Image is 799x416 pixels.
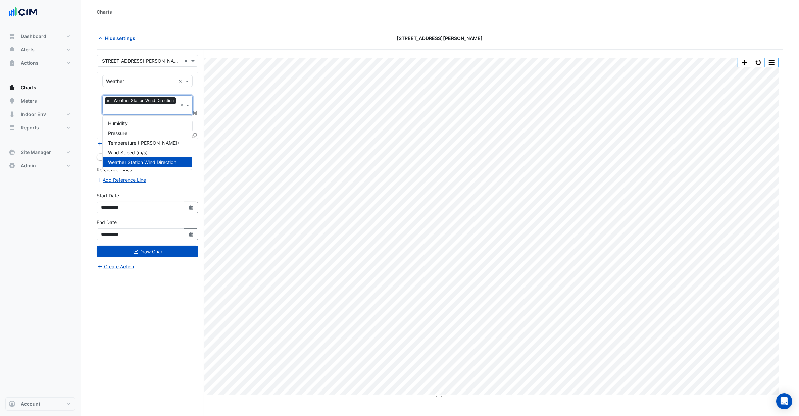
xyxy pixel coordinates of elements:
[9,111,15,118] app-icon: Indoor Env
[21,60,39,66] span: Actions
[5,146,75,159] button: Site Manager
[738,58,751,67] button: Pan
[97,246,198,257] button: Draw Chart
[21,124,39,131] span: Reports
[21,162,36,169] span: Admin
[97,32,140,44] button: Hide settings
[5,121,75,135] button: Reports
[8,5,38,19] img: Company Logo
[9,60,15,66] app-icon: Actions
[776,393,792,409] div: Open Intercom Messenger
[5,81,75,94] button: Charts
[188,231,194,237] fa-icon: Select Date
[108,159,176,165] span: Weather Station Wind Direction
[21,33,46,40] span: Dashboard
[105,35,135,42] span: Hide settings
[21,84,36,91] span: Charts
[97,176,147,184] button: Add Reference Line
[108,150,148,155] span: Wind Speed (m/s)
[9,98,15,104] app-icon: Meters
[5,43,75,56] button: Alerts
[97,140,137,147] button: Add Equipment
[765,58,778,67] button: More Options
[9,46,15,53] app-icon: Alerts
[21,149,51,156] span: Site Manager
[5,397,75,411] button: Account
[184,57,190,64] span: Clear
[103,116,192,170] div: Options List
[5,108,75,121] button: Indoor Env
[397,35,483,42] span: [STREET_ADDRESS][PERSON_NAME]
[112,97,176,104] span: Weather Station Wind Direction
[97,263,135,270] button: Create Action
[5,94,75,108] button: Meters
[108,130,127,136] span: Pressure
[180,102,185,109] span: Clear
[751,58,765,67] button: Reset
[21,98,37,104] span: Meters
[105,97,111,104] span: ×
[9,124,15,131] app-icon: Reports
[21,401,40,407] span: Account
[5,159,75,172] button: Admin
[21,111,46,118] span: Indoor Env
[9,162,15,169] app-icon: Admin
[5,56,75,70] button: Actions
[178,77,184,85] span: Clear
[97,219,117,226] label: End Date
[108,140,179,146] span: Temperature (Celcius)
[5,30,75,43] button: Dashboard
[188,205,194,210] fa-icon: Select Date
[97,192,119,199] label: Start Date
[9,33,15,40] app-icon: Dashboard
[97,166,132,173] label: Reference Lines
[9,149,15,156] app-icon: Site Manager
[21,46,35,53] span: Alerts
[9,84,15,91] app-icon: Charts
[108,120,128,126] span: Humidity
[192,133,197,138] span: Clone Favourites and Tasks from this Equipment to other Equipment
[192,110,198,116] span: Choose Function
[97,8,112,15] div: Charts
